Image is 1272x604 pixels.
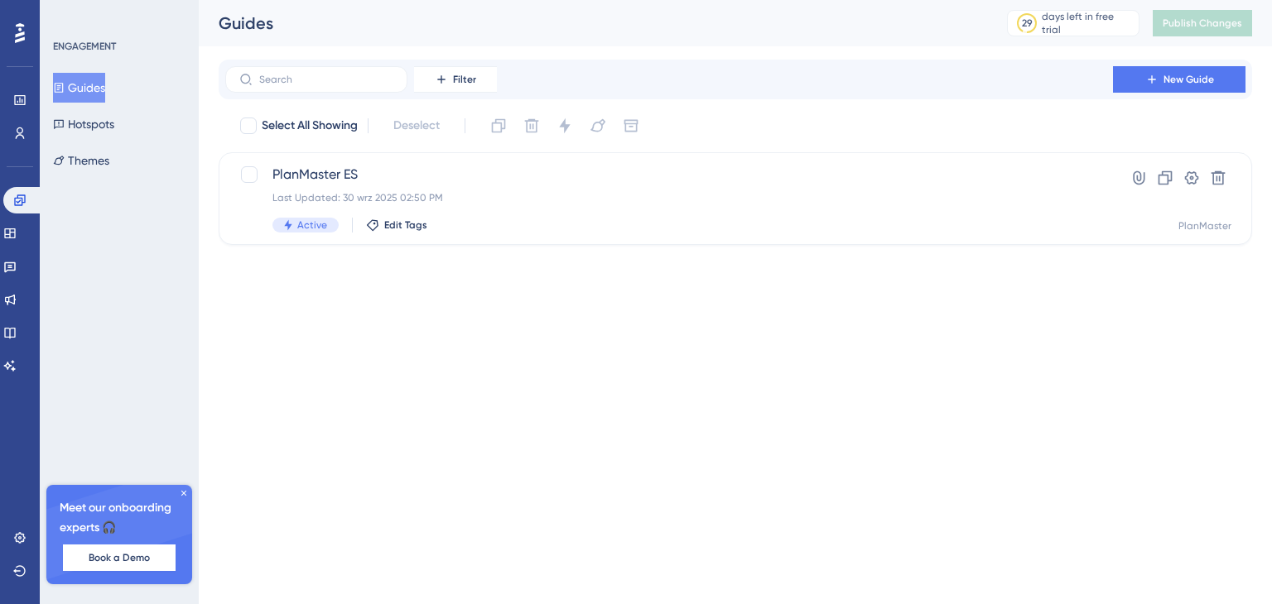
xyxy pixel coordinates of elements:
[53,40,116,53] div: ENGAGEMENT
[1178,219,1231,232] div: PlanMaster
[259,74,393,85] input: Search
[1022,17,1033,30] div: 29
[53,109,114,139] button: Hotspots
[262,116,358,136] span: Select All Showing
[272,165,1066,185] span: PlanMaster ES
[414,66,497,93] button: Filter
[1164,73,1214,86] span: New Guide
[453,73,476,86] span: Filter
[60,498,179,538] span: Meet our onboarding experts 🎧
[89,551,150,564] span: Book a Demo
[53,73,105,103] button: Guides
[53,146,109,175] button: Themes
[1113,66,1245,93] button: New Guide
[393,116,440,136] span: Deselect
[63,544,176,571] button: Book a Demo
[378,111,455,141] button: Deselect
[1163,17,1242,30] span: Publish Changes
[297,218,327,232] span: Active
[219,12,966,35] div: Guides
[1042,10,1134,36] div: days left in free trial
[384,218,427,232] span: Edit Tags
[1153,10,1252,36] button: Publish Changes
[366,218,427,232] button: Edit Tags
[272,191,1066,204] div: Last Updated: 30 wrz 2025 02:50 PM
